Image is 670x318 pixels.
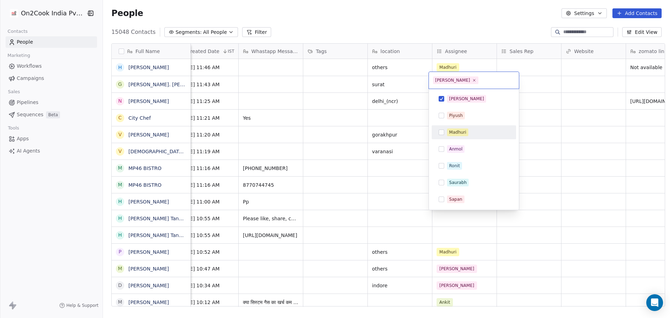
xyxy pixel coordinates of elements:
div: Sapan [449,196,462,202]
div: Anmol [449,146,462,152]
div: Madhuri [449,129,466,135]
div: Piyush [449,112,463,119]
div: Ronit [449,163,460,169]
div: Suggestions [432,92,516,273]
div: Saurabh [449,179,467,186]
div: [PERSON_NAME] [435,77,470,83]
div: [PERSON_NAME] [449,96,484,102]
